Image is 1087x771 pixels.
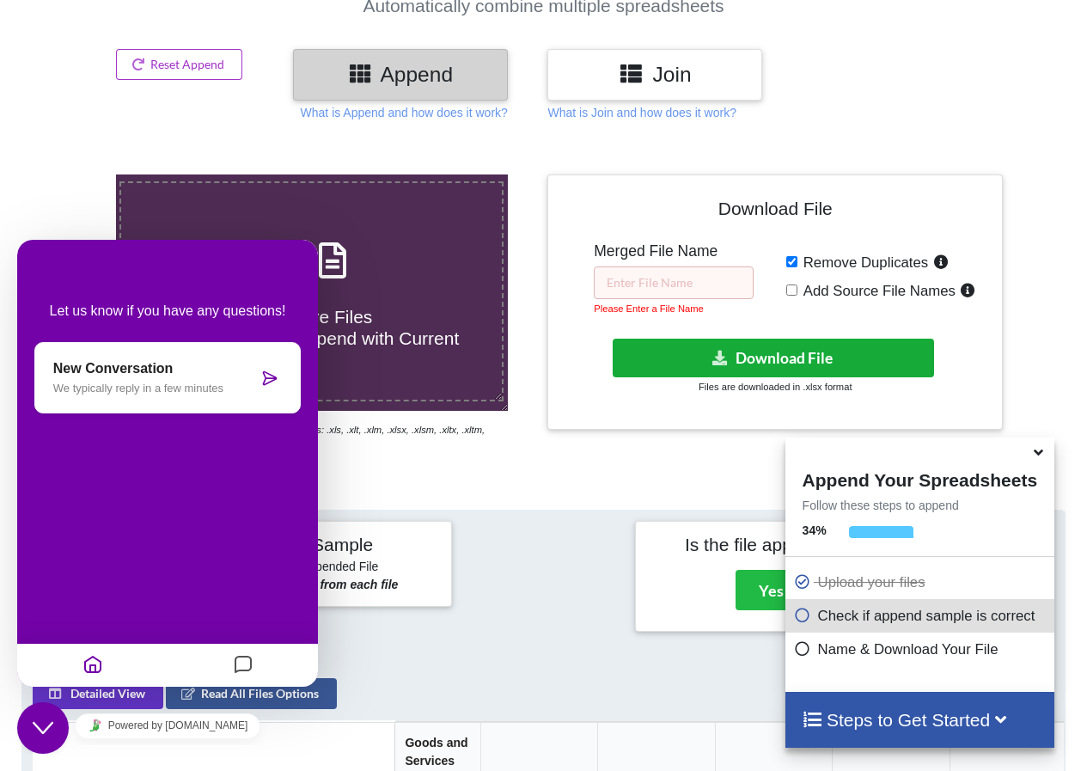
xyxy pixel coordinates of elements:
h3: Join [560,62,749,87]
b: 34 % [803,523,827,537]
p: Check if append sample is correct [794,605,1050,627]
small: Files are downloaded in .xlsx format [699,382,852,392]
h5: Merged File Name [594,242,754,260]
button: Detailed View [33,678,163,709]
button: Reset Append [116,49,243,80]
p: What is Append and how does it work? [301,104,508,121]
h4: Steps to Get Started [803,709,1037,731]
button: Home [61,409,90,443]
small: Please Enter a File Name [594,303,703,314]
button: Messages [211,409,241,443]
p: Upload your files [794,572,1050,593]
iframe: chat widget [17,240,318,687]
button: Download File [613,339,935,377]
p: Follow these steps to append [785,497,1054,514]
p: What is Join and how does it work? [547,104,736,121]
button: Yes [736,570,807,609]
span: Remove Duplicates [797,254,929,271]
span: Add Source File Names [797,283,956,299]
h4: Download File [560,187,990,236]
h4: Is the file appended correctly? [648,534,962,555]
iframe: chat widget [17,702,72,754]
h4: Append Your Spreadsheets [785,465,1054,491]
input: Enter File Name [594,266,754,299]
iframe: chat widget [17,707,318,745]
p: Name & Download Your File [794,639,1050,660]
button: Read All Files Options [166,678,337,709]
h3: Append [306,62,495,87]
